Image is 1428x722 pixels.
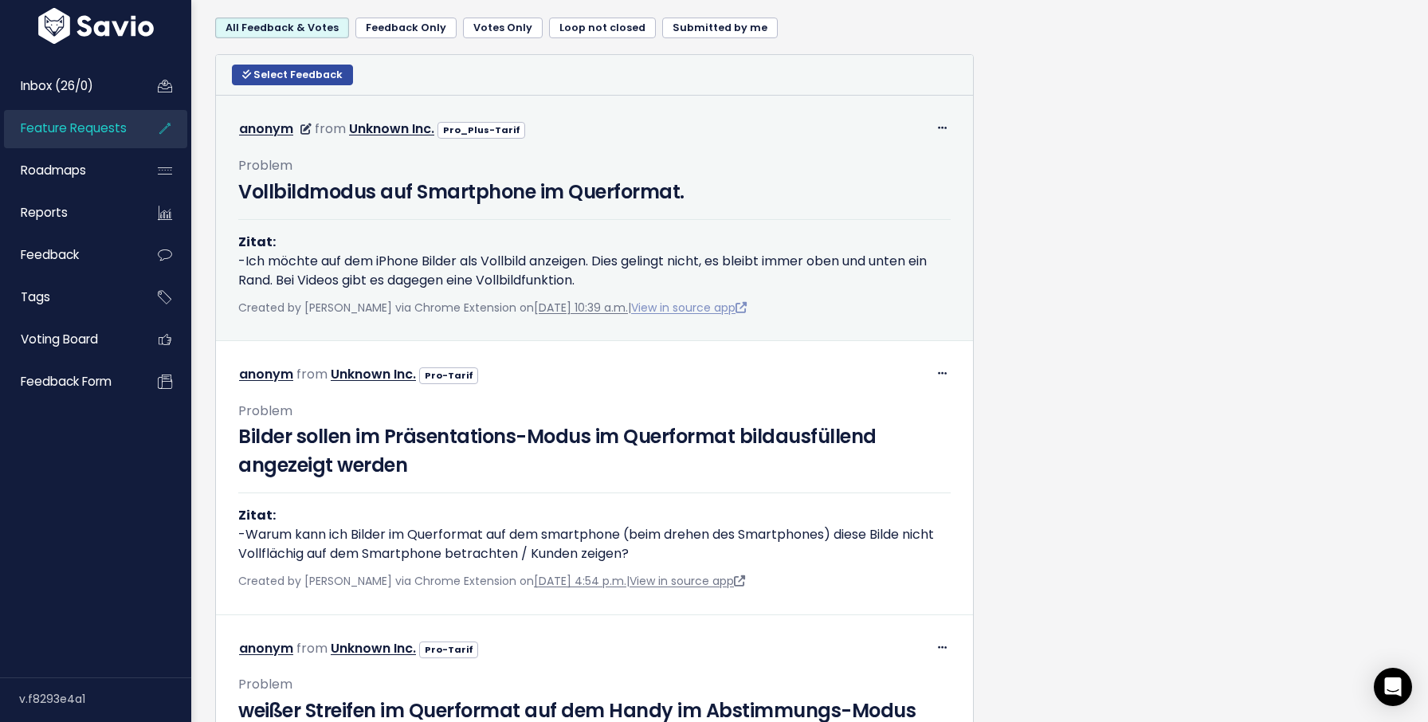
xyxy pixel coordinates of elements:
strong: Pro_Plus-Tarif [443,124,520,136]
a: Reports [4,194,132,231]
a: Unknown Inc. [349,120,434,138]
a: Feature Requests [4,110,132,147]
a: Tags [4,279,132,316]
span: Roadmaps [21,162,86,179]
span: Problem [238,402,292,420]
span: from [315,120,346,138]
strong: Pro-Tarif [425,643,473,656]
a: anonym [239,120,293,138]
a: Unknown Inc. [331,639,416,657]
span: Voting Board [21,331,98,347]
a: Unknown Inc. [331,365,416,383]
span: Created by [PERSON_NAME] via Chrome Extension on | [238,300,747,316]
a: Feedback form [4,363,132,400]
a: All Feedback & Votes [215,18,349,38]
a: View in source app [631,300,747,316]
a: Voting Board [4,321,132,358]
a: anonym [239,639,293,657]
span: Feature Requests [21,120,127,136]
div: Open Intercom Messenger [1374,668,1412,706]
a: Inbox (26/0) [4,68,132,104]
h3: Bilder sollen im Präsentations-Modus im Querformat bildausfüllend angezeigt werden [238,422,951,480]
a: Votes Only [463,18,543,38]
span: Created by [PERSON_NAME] via Chrome Extension on | [238,573,745,589]
a: Roadmaps [4,152,132,189]
span: Problem [238,156,292,175]
a: Submitted by me [662,18,778,38]
a: View in source app [630,573,745,589]
img: logo-white.9d6f32f41409.svg [34,8,158,44]
a: Feedback Only [355,18,457,38]
a: [DATE] 10:39 a.m. [534,300,628,316]
a: [DATE] 4:54 p.m. [534,573,626,589]
strong: Zitat: [238,233,276,251]
span: Feedback [21,246,79,263]
span: Tags [21,288,50,305]
strong: Zitat: [238,506,276,524]
button: Select Feedback [232,65,353,85]
a: Loop not closed [549,18,656,38]
span: Problem [238,675,292,693]
span: Inbox (26/0) [21,77,93,94]
p: -Ich möchte auf dem iPhone Bilder als Vollbild anzeigen. Dies gelingt nicht, es bleibt immer oben... [238,233,951,290]
span: from [296,365,328,383]
h3: Vollbildmodus auf Smartphone im Querformat. [238,178,951,206]
a: anonym [239,365,293,383]
strong: Pro-Tarif [425,369,473,382]
span: Reports [21,204,68,221]
span: Select Feedback [253,68,343,81]
div: v.f8293e4a1 [19,678,191,720]
p: -Warum kann ich Bilder im Querformat auf dem smartphone (beim drehen des Smartphones) diese Bilde... [238,506,951,563]
span: Feedback form [21,373,112,390]
span: from [296,639,328,657]
a: Feedback [4,237,132,273]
